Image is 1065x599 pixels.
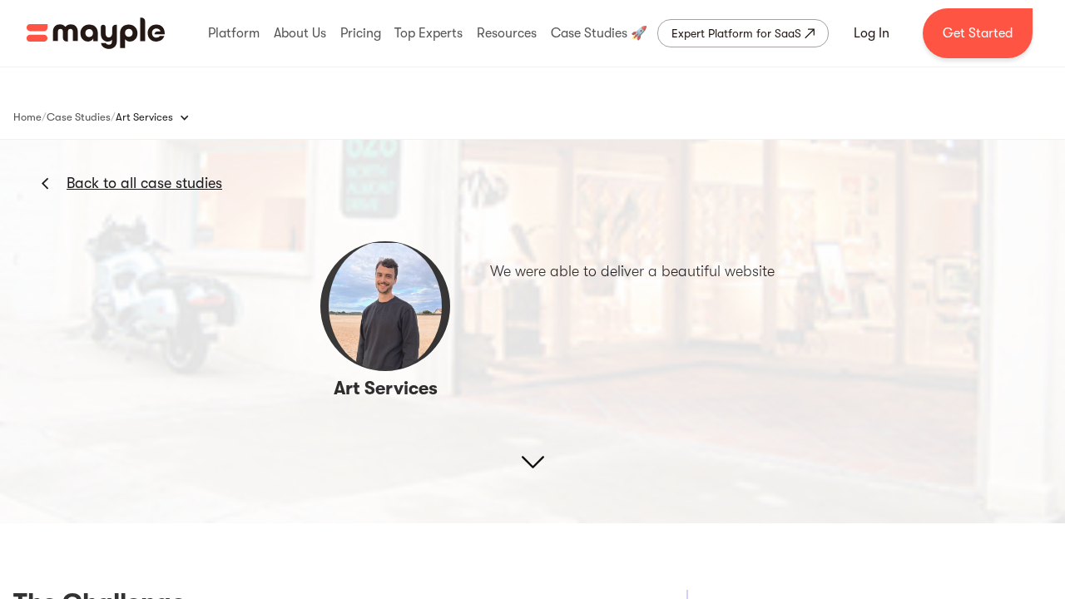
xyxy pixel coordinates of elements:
[336,7,385,60] div: Pricing
[47,107,111,127] a: Case Studies
[657,19,829,47] a: Expert Platform for SaaS
[116,101,206,134] div: Art Services
[270,7,330,60] div: About Us
[13,107,42,127] a: Home
[671,23,801,43] div: Expert Platform for SaaS
[923,8,1033,58] a: Get Started
[390,7,467,60] div: Top Experts
[27,17,165,49] img: Mayple logo
[111,109,116,126] div: /
[204,7,264,60] div: Platform
[27,17,165,49] a: home
[67,173,222,193] a: Back to all case studies
[473,7,541,60] div: Resources
[834,13,909,53] a: Log In
[42,109,47,126] div: /
[116,109,173,126] div: Art Services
